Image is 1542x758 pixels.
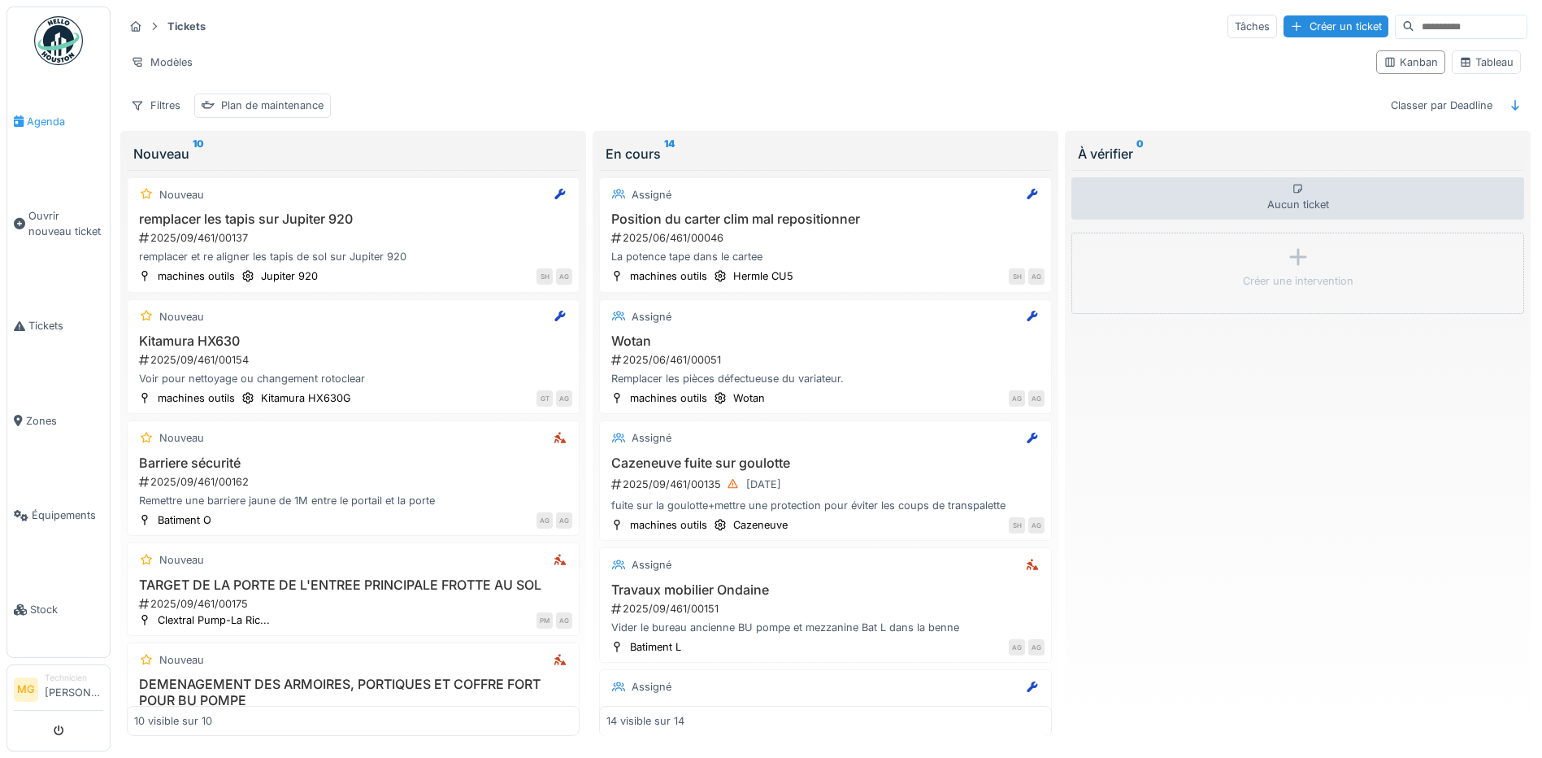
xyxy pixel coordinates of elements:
[606,582,1045,598] h3: Travaux mobilier Ondaine
[124,94,188,117] div: Filtres
[134,455,572,471] h3: Barriere sécurité
[1009,639,1025,656] div: AG
[610,230,1045,246] div: 2025/06/461/00046
[193,144,204,163] sup: 10
[733,517,788,533] div: Cazeneuve
[1383,94,1500,117] div: Classer par Deadline
[1284,15,1388,37] div: Créer un ticket
[158,512,211,528] div: Batiment O
[1028,639,1045,656] div: AG
[1009,268,1025,285] div: SH
[14,677,38,702] li: MG
[556,268,572,285] div: AG
[1028,268,1045,285] div: AG
[536,268,553,285] div: SH
[1028,390,1045,407] div: AG
[606,249,1045,264] div: La potence tape dans le cartee
[45,672,103,707] li: [PERSON_NAME]
[221,98,324,113] div: Plan de maintenance
[606,333,1045,349] h3: Wotan
[1227,15,1277,38] div: Tâches
[158,268,235,284] div: machines outils
[556,390,572,407] div: AG
[632,679,671,695] div: Assigné
[134,249,572,264] div: remplacer et re aligner les tapis de sol sur Jupiter 920
[14,672,103,711] a: MG Technicien[PERSON_NAME]
[7,74,110,168] a: Agenda
[1009,390,1025,407] div: AG
[664,144,675,163] sup: 14
[7,279,110,373] a: Tickets
[630,390,707,406] div: machines outils
[261,390,351,406] div: Kitamura HX630G
[1071,177,1524,220] div: Aucun ticket
[28,318,103,333] span: Tickets
[32,508,103,523] span: Équipements
[134,677,572,708] h3: DEMENAGEMENT DES ARMOIRES, PORTIQUES ET COFFRE FORT POUR BU POMPE
[1459,54,1514,70] div: Tableau
[1243,273,1353,289] div: Créer une intervention
[159,309,204,325] div: Nouveau
[124,50,200,74] div: Modèles
[133,144,573,163] div: Nouveau
[45,672,103,684] div: Technicien
[610,352,1045,368] div: 2025/06/461/00051
[7,373,110,468] a: Zones
[733,390,765,406] div: Wotan
[556,512,572,529] div: AG
[610,601,1045,616] div: 2025/09/461/00151
[632,309,671,325] div: Assigné
[1009,517,1025,534] div: SH
[159,652,204,668] div: Nouveau
[606,371,1045,386] div: Remplacer les pièces défectueuse du variateur.
[606,620,1045,635] div: Vider le bureau ancienne BU pompe et mezzanine Bat L dans la benne
[556,612,572,629] div: AG
[134,577,572,593] h3: TARGET DE LA PORTE DE L'ENTREE PRINCIPALE FROTTE AU SOL
[632,187,671,203] div: Assigné
[630,517,707,533] div: machines outils
[34,16,83,65] img: Badge_color-CXgf-gQk.svg
[606,144,1045,163] div: En cours
[1028,517,1045,534] div: AG
[606,211,1045,227] h3: Position du carter clim mal repositionner
[261,268,318,284] div: Jupiter 920
[606,704,1045,720] h3: Hermle Cu3
[159,187,204,203] div: Nouveau
[27,114,103,129] span: Agenda
[158,390,235,406] div: machines outils
[733,268,793,284] div: Hermle CU5
[134,713,212,729] div: 10 visible sur 10
[28,208,103,239] span: Ouvrir nouveau ticket
[134,333,572,349] h3: Kitamura HX630
[26,413,103,429] span: Zones
[536,612,553,629] div: PM
[632,557,671,573] div: Assigné
[134,493,572,508] div: Remettre une barriere jaune de 1M entre le portail et la porte
[1078,144,1518,163] div: À vérifier
[159,552,204,568] div: Nouveau
[137,230,572,246] div: 2025/09/461/00137
[610,474,1045,494] div: 2025/09/461/00135
[1136,144,1144,163] sup: 0
[606,713,684,729] div: 14 visible sur 14
[30,602,103,617] span: Stock
[134,371,572,386] div: Voir pour nettoyage ou changement rotoclear
[606,498,1045,513] div: fuite sur la goulotte+mettre une protection pour éviter les coups de transpalette
[630,268,707,284] div: machines outils
[536,390,553,407] div: GT
[159,430,204,446] div: Nouveau
[1383,54,1438,70] div: Kanban
[7,468,110,563] a: Équipements
[134,211,572,227] h3: remplacer les tapis sur Jupiter 920
[137,352,572,368] div: 2025/09/461/00154
[632,430,671,446] div: Assigné
[7,563,110,657] a: Stock
[746,477,781,492] div: [DATE]
[137,474,572,490] div: 2025/09/461/00162
[606,455,1045,471] h3: Cazeneuve fuite sur goulotte
[137,596,572,612] div: 2025/09/461/00175
[161,19,212,34] strong: Tickets
[7,168,110,279] a: Ouvrir nouveau ticket
[630,639,681,655] div: Batiment L
[158,612,270,628] div: Clextral Pump-La Ric...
